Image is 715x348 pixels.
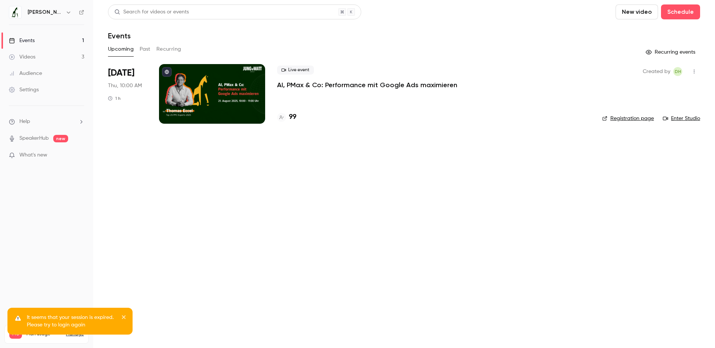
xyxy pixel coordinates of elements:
[114,8,189,16] div: Search for videos or events
[673,67,682,76] span: Dominik Habermacher
[277,66,314,75] span: Live event
[108,31,131,40] h1: Events
[9,70,42,77] div: Audience
[108,67,134,79] span: [DATE]
[27,314,116,329] p: It seems that your session is expired. Please try to login again
[661,4,700,19] button: Schedule
[9,118,84,126] li: help-dropdown-opener
[663,115,700,122] a: Enter Studio
[19,135,49,142] a: SpeakerHub
[277,112,296,122] a: 99
[108,64,147,124] div: Aug 21 Thu, 10:00 AM (Europe/Zurich)
[277,80,457,89] a: AI, PMax & Co: Performance mit Google Ads maximieren
[28,9,63,16] h6: [PERSON_NAME] von [PERSON_NAME] IMPACT
[9,86,39,94] div: Settings
[9,37,35,44] div: Events
[108,95,121,101] div: 1 h
[602,115,654,122] a: Registration page
[156,43,181,55] button: Recurring
[675,67,681,76] span: DH
[642,46,700,58] button: Recurring events
[140,43,150,55] button: Past
[19,151,47,159] span: What's new
[643,67,670,76] span: Created by
[108,82,142,89] span: Thu, 10:00 AM
[108,43,134,55] button: Upcoming
[9,6,21,18] img: Jung von Matt IMPACT
[53,135,68,142] span: new
[9,53,35,61] div: Videos
[121,314,127,323] button: close
[289,112,296,122] h4: 99
[19,118,30,126] span: Help
[616,4,658,19] button: New video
